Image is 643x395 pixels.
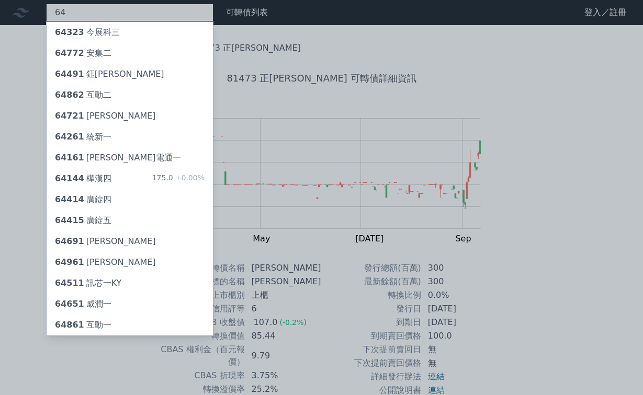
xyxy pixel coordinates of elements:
span: 64261 [55,132,84,142]
a: 64415廣錠五 [47,210,213,231]
a: 64491鈺[PERSON_NAME] [47,64,213,85]
div: 樺漢四 [55,172,111,185]
a: 64772安集二 [47,43,213,64]
a: 64261統新一 [47,126,213,147]
span: +0.00% [173,173,205,182]
span: 64721 [55,111,84,121]
div: 175.0 [152,172,205,185]
div: 威潤一 [55,298,111,310]
span: 64323 [55,27,84,37]
a: 64721[PERSON_NAME] [47,106,213,126]
div: [PERSON_NAME] [55,256,156,269]
a: 64323今展科三 [47,22,213,43]
div: 互動一 [55,319,111,331]
a: 64651威潤一 [47,294,213,315]
a: 64161[PERSON_NAME]電通一 [47,147,213,168]
span: 64772 [55,48,84,58]
a: 64961[PERSON_NAME] [47,252,213,273]
span: 64651 [55,299,84,309]
span: 64161 [55,153,84,162]
span: 64414 [55,194,84,204]
a: 64861互動一 [47,315,213,335]
div: 安集二 [55,47,111,60]
div: [PERSON_NAME]電通一 [55,152,181,164]
span: 64961 [55,257,84,267]
span: 64144 [55,173,84,183]
div: 廣錠四 [55,193,111,206]
span: 64415 [55,215,84,225]
a: 64862互動二 [47,85,213,106]
span: 64691 [55,236,84,246]
a: 64511訊芯一KY [47,273,213,294]
div: 互動二 [55,89,111,101]
span: 64491 [55,69,84,79]
div: [PERSON_NAME] [55,110,156,122]
div: 統新一 [55,131,111,143]
div: 訊芯一KY [55,277,121,289]
span: 64861 [55,320,84,330]
a: 64414廣錠四 [47,189,213,210]
div: 今展科三 [55,26,120,39]
span: 64862 [55,90,84,100]
div: 鈺[PERSON_NAME] [55,68,164,80]
span: 64511 [55,278,84,288]
a: 64691[PERSON_NAME] [47,231,213,252]
div: [PERSON_NAME] [55,235,156,248]
div: 廣錠五 [55,214,111,227]
a: 64144樺漢四 175.0+0.00% [47,168,213,189]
